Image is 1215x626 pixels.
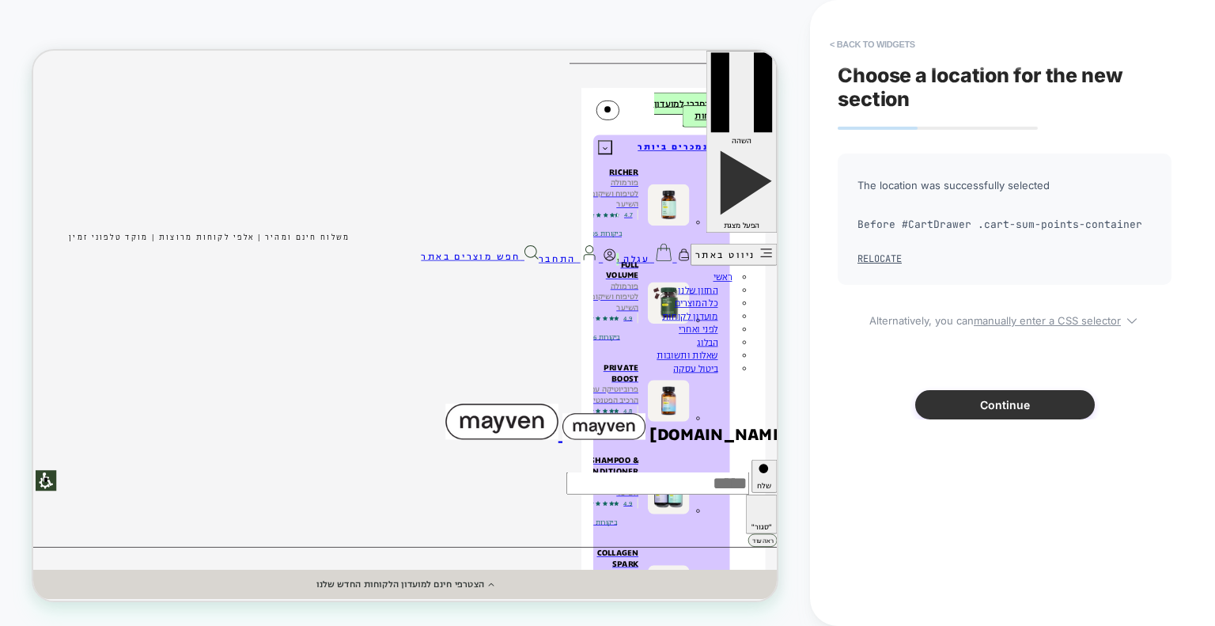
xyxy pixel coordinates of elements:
a: הבלוג [880,365,918,416]
a: חפש מוצרים באתר [517,257,674,286]
span: חפש מוצרים באתר [517,267,649,283]
input: חפש.י [711,562,955,592]
span: [DOMAIN_NAME] [822,495,1008,529]
u: manually enter a CSS selector [974,314,1121,327]
a: לפני ואחרי [856,347,918,399]
button: ניווט באתר [876,257,992,286]
span: Before #CartDrawer .cart-sum-points-container [857,213,1152,237]
span: Alternatively, you can [838,309,1171,327]
img: mayven.co.il [706,484,816,519]
a: ראשי , לחץ כאן בחזרה לדף הבית [902,278,937,329]
button: Relocate [857,252,902,265]
button: שלח [958,545,992,590]
a: החזון שלנו [855,295,918,347]
span: שלח [966,573,985,587]
button: < Back to widgets [822,32,923,57]
ul: Primary [24,294,968,434]
span: The location was successfully selected [857,173,1152,197]
a: שאלות ותשובות [827,382,918,434]
a: עגלה 1 [778,257,876,286]
button: Continue [915,390,1095,419]
input: לפתיחה תפריט להתאמה אישית [3,560,31,587]
img: mayven.co.il [550,471,700,519]
a: מועדון לקוחות [834,330,918,381]
span: Choose a location for the new section [838,63,1123,111]
a: ביטול עסקה [849,400,918,451]
span: ניווט באתר [883,264,963,281]
span: משלוח חינם ומהיר | אלפי לקוחות מרוצות | מוקד טלפוני זמין [47,243,422,256]
a: כל המוצרים [850,313,918,364]
a: לוגו של האתר , לחץ כאן בחזרה לדף הבית [550,173,816,529]
span: הפעל מצגת [921,226,969,241]
span: השהה [931,113,958,127]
